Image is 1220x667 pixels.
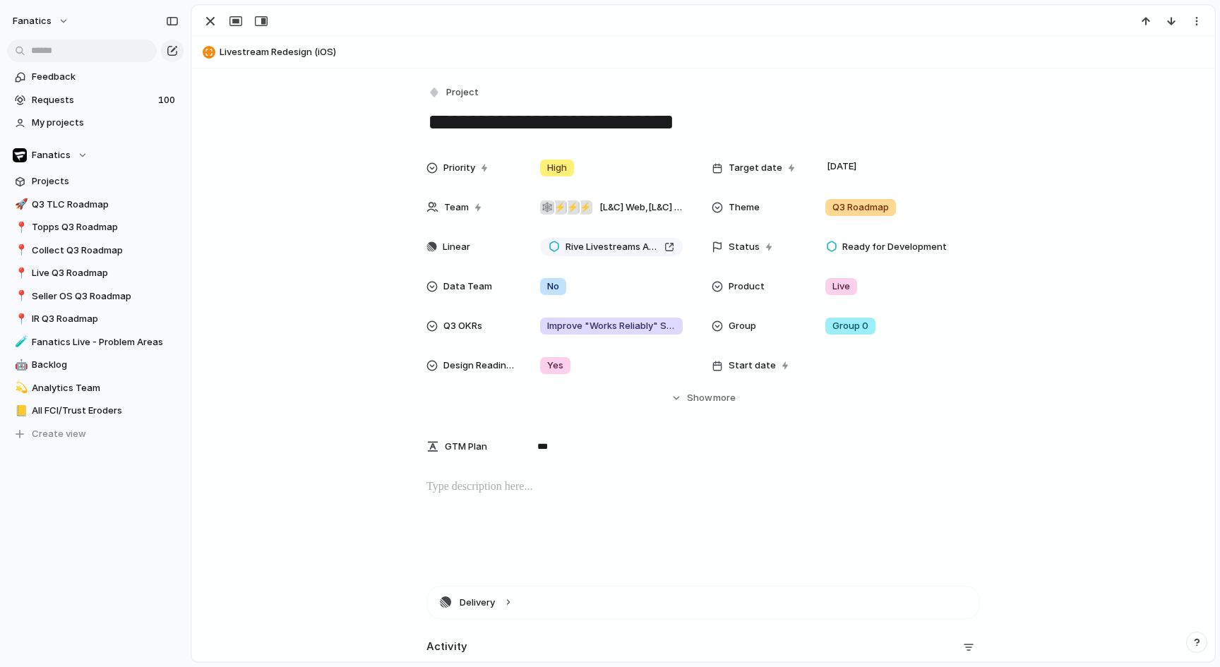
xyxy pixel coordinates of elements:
[823,158,861,175] span: [DATE]
[13,381,27,395] button: 💫
[32,220,179,234] span: Topps Q3 Roadmap
[842,240,947,254] span: Ready for Development
[547,319,676,333] span: Improve "Works Reliably" Satisfaction from 60% to 80%
[729,359,776,373] span: Start date
[443,161,475,175] span: Priority
[198,41,1208,64] button: Livestream Redesign (iOS)
[6,10,76,32] button: fanatics
[578,200,592,215] div: ⚡
[566,200,580,215] div: ⚡
[444,200,469,215] span: Team
[547,280,559,294] span: No
[15,380,25,396] div: 💫
[427,587,979,618] button: Delivery
[13,404,27,418] button: 📒
[7,240,184,261] a: 📍Collect Q3 Roadmap
[32,70,179,84] span: Feedback
[729,161,782,175] span: Target date
[7,112,184,133] a: My projects
[7,145,184,166] button: Fanatics
[158,93,178,107] span: 100
[15,242,25,258] div: 📍
[443,240,470,254] span: Linear
[7,378,184,399] a: 💫Analytics Team
[15,357,25,373] div: 🤖
[32,116,179,130] span: My projects
[7,400,184,421] a: 📒All FCI/Trust Eroders
[13,220,27,234] button: 📍
[426,385,980,411] button: Showmore
[553,200,567,215] div: ⚡
[32,289,179,304] span: Seller OS Q3 Roadmap
[15,403,25,419] div: 📒
[13,14,52,28] span: fanatics
[15,288,25,304] div: 📍
[32,93,154,107] span: Requests
[32,381,179,395] span: Analytics Team
[547,359,563,373] span: Yes
[15,220,25,236] div: 📍
[32,148,71,162] span: Fanatics
[13,244,27,258] button: 📍
[13,335,27,349] button: 🧪
[7,332,184,353] a: 🧪Fanatics Live - Problem Areas
[32,174,179,188] span: Projects
[540,200,554,215] div: 🕸
[7,171,184,192] a: Projects
[7,194,184,215] a: 🚀Q3 TLC Roadmap
[446,85,479,100] span: Project
[426,639,467,655] h2: Activity
[32,335,179,349] span: Fanatics Live - Problem Areas
[7,90,184,111] a: Requests100
[7,354,184,375] a: 🤖Backlog
[7,66,184,88] a: Feedback
[713,391,736,405] span: more
[7,217,184,238] a: 📍Topps Q3 Roadmap
[32,198,179,212] span: Q3 TLC Roadmap
[540,238,683,256] a: Rive Livestreams Animations
[32,244,179,258] span: Collect Q3 Roadmap
[425,83,483,103] button: Project
[832,200,889,215] span: Q3 Roadmap
[599,200,683,215] span: [L&C] Web , [L&C] iOS , [L&C] Android , Design Team
[443,319,482,333] span: Q3 OKRs
[445,440,487,454] span: GTM Plan
[32,312,179,326] span: IR Q3 Roadmap
[220,45,1208,59] span: Livestream Redesign (iOS)
[13,358,27,372] button: 🤖
[566,240,659,254] span: Rive Livestreams Animations
[729,200,760,215] span: Theme
[687,391,712,405] span: Show
[729,319,756,333] span: Group
[443,280,492,294] span: Data Team
[32,358,179,372] span: Backlog
[832,280,850,294] span: Live
[15,265,25,282] div: 📍
[32,404,179,418] span: All FCI/Trust Eroders
[729,280,765,294] span: Product
[15,196,25,212] div: 🚀
[32,266,179,280] span: Live Q3 Roadmap
[832,319,868,333] span: Group 0
[7,263,184,284] a: 📍Live Q3 Roadmap
[7,286,184,307] a: 📍Seller OS Q3 Roadmap
[13,289,27,304] button: 📍
[443,359,517,373] span: Design Readiness
[7,308,184,330] a: 📍IR Q3 Roadmap
[32,427,86,441] span: Create view
[7,423,184,445] button: Create view
[13,266,27,280] button: 📍
[729,240,760,254] span: Status
[547,161,567,175] span: High
[13,312,27,326] button: 📍
[15,334,25,350] div: 🧪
